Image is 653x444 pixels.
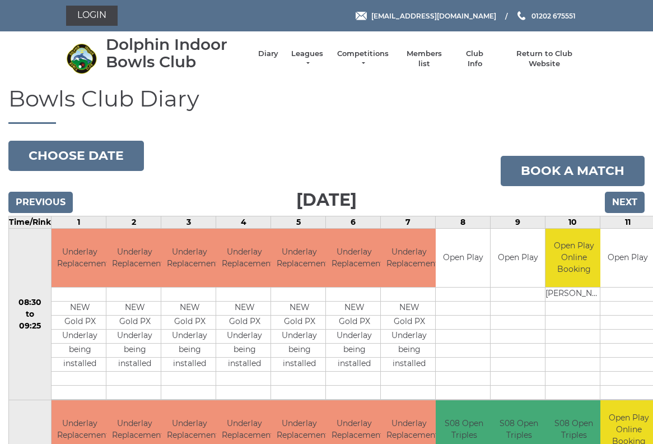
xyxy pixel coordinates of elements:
td: being [381,344,437,358]
td: 10 [545,216,600,228]
button: Choose date [8,141,144,171]
td: Open Play [491,229,545,288]
a: Phone us 01202 675551 [516,11,576,21]
td: 3 [161,216,216,228]
td: being [326,344,383,358]
td: Underlay [326,330,383,344]
a: Competitions [336,49,390,69]
a: Members list [400,49,447,69]
td: Gold PX [381,316,437,330]
img: Email [356,12,367,20]
td: installed [52,358,108,372]
td: being [106,344,163,358]
td: installed [216,358,273,372]
td: Gold PX [52,316,108,330]
td: [PERSON_NAME] [545,288,602,302]
td: 8 [436,216,491,228]
td: NEW [216,302,273,316]
td: Gold PX [106,316,163,330]
td: Open Play Online Booking [545,229,602,288]
td: 7 [381,216,436,228]
td: NEW [271,302,328,316]
td: being [216,344,273,358]
a: Leagues [290,49,325,69]
td: installed [381,358,437,372]
td: Underlay [381,330,437,344]
td: Underlay [161,330,218,344]
td: NEW [381,302,437,316]
a: Email [EMAIL_ADDRESS][DOMAIN_NAME] [356,11,496,21]
td: Underlay Replacement [326,229,383,288]
a: Club Info [459,49,491,69]
td: Underlay [271,330,328,344]
td: installed [271,358,328,372]
td: Underlay [216,330,273,344]
img: Phone us [517,11,525,20]
td: Underlay Replacement [161,229,218,288]
td: NEW [106,302,163,316]
td: NEW [52,302,108,316]
td: Underlay Replacement [381,229,437,288]
td: Time/Rink [9,216,52,228]
td: installed [106,358,163,372]
a: Return to Club Website [502,49,587,69]
img: Dolphin Indoor Bowls Club [66,43,97,74]
td: 4 [216,216,271,228]
h1: Bowls Club Diary [8,86,645,124]
td: 9 [491,216,545,228]
td: Underlay Replacement [216,229,273,288]
td: Open Play [436,229,490,288]
td: NEW [326,302,383,316]
span: 01202 675551 [531,11,576,20]
a: Login [66,6,118,26]
td: Underlay Replacement [106,229,163,288]
td: 1 [52,216,106,228]
td: Underlay [106,330,163,344]
td: being [271,344,328,358]
td: Underlay [52,330,108,344]
a: Diary [258,49,278,59]
td: installed [326,358,383,372]
td: installed [161,358,218,372]
input: Previous [8,192,73,213]
td: being [161,344,218,358]
input: Next [605,192,645,213]
td: Gold PX [271,316,328,330]
td: 2 [106,216,161,228]
span: [EMAIL_ADDRESS][DOMAIN_NAME] [371,11,496,20]
td: 08:30 to 09:25 [9,228,52,400]
td: Underlay Replacement [52,229,108,288]
td: Gold PX [216,316,273,330]
td: 6 [326,216,381,228]
td: Underlay Replacement [271,229,328,288]
td: Gold PX [161,316,218,330]
td: NEW [161,302,218,316]
td: Gold PX [326,316,383,330]
div: Dolphin Indoor Bowls Club [106,36,247,71]
a: Book a match [501,156,645,186]
td: 5 [271,216,326,228]
td: being [52,344,108,358]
